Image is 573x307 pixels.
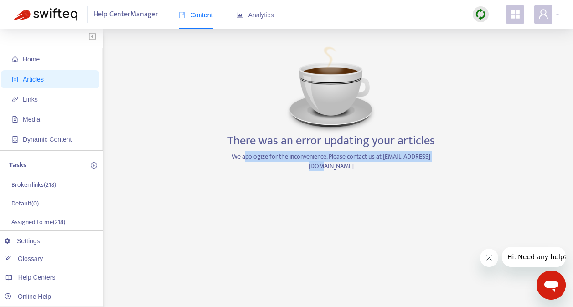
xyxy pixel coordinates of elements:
span: Help Centers [18,274,56,281]
p: Broken links ( 218 ) [11,180,56,189]
span: Hi. Need any help? [5,6,66,14]
span: appstore [510,9,521,20]
span: area-chart [237,12,243,18]
span: account-book [12,76,18,82]
span: Media [23,116,40,123]
span: file-image [12,116,18,123]
span: book [179,12,185,18]
span: container [12,136,18,143]
span: Content [179,11,213,19]
iframe: Close message [480,249,498,267]
span: Links [23,96,38,103]
p: Tasks [9,160,26,171]
span: Help Center Manager [93,6,158,23]
span: Analytics [237,11,274,19]
a: Glossary [5,255,43,262]
iframe: Button to launch messaging window [537,271,566,300]
span: plus-circle [91,162,97,169]
span: Home [23,56,40,63]
img: Coffee image [285,43,377,134]
p: Assigned to me ( 218 ) [11,217,65,227]
span: user [538,9,549,20]
img: sync.dc5367851b00ba804db3.png [475,9,486,20]
a: Settings [5,237,40,245]
span: home [12,56,18,62]
h3: There was an error updating your articles [227,134,435,148]
p: We apologize for the inconvenience. Please contact us at [EMAIL_ADDRESS][DOMAIN_NAME] [224,152,438,171]
span: link [12,96,18,102]
span: Dynamic Content [23,136,72,143]
iframe: Message from company [502,247,566,267]
span: Articles [23,76,44,83]
a: Online Help [5,293,51,300]
p: Default ( 0 ) [11,199,39,208]
img: Swifteq [14,8,77,21]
